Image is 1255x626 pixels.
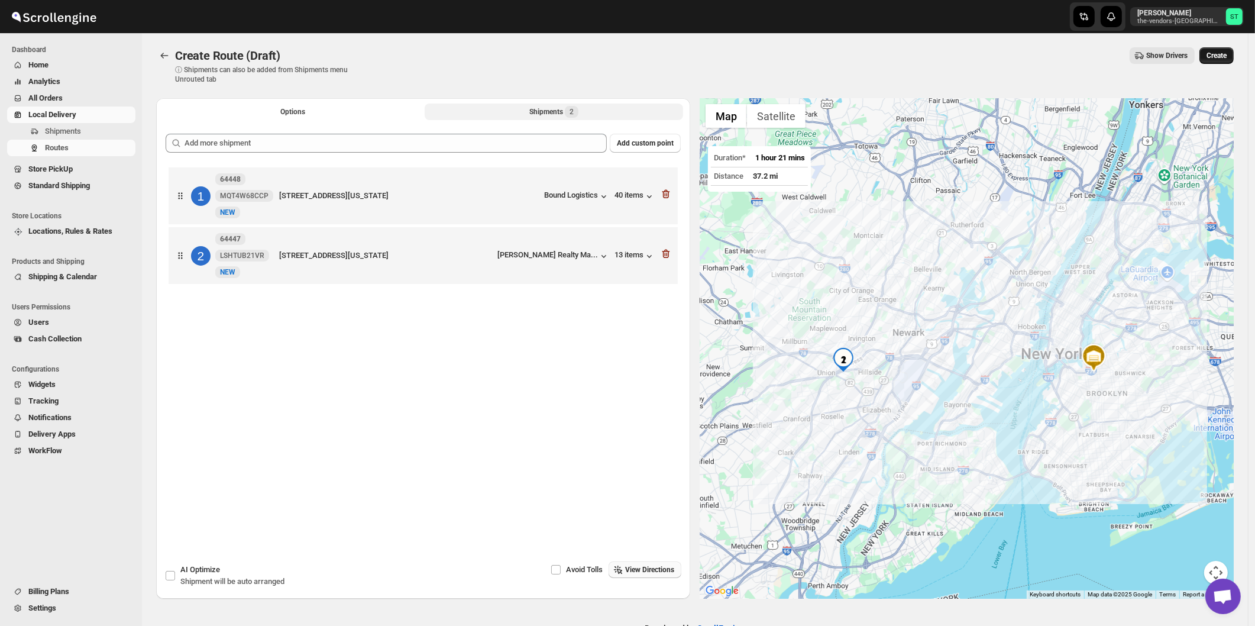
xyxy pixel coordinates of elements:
[12,302,136,312] span: Users Permissions
[175,65,361,84] p: ⓘ Shipments can also be added from Shipments menu Unrouted tab
[28,587,69,596] span: Billing Plans
[832,348,855,372] div: 2
[12,45,136,54] span: Dashboard
[220,191,269,201] span: MQT4W68CCP
[7,314,135,331] button: Users
[28,380,56,389] span: Widgets
[220,235,241,243] b: 64447
[28,181,90,190] span: Standard Shipping
[220,251,264,260] span: LSHTUB21VR
[566,565,603,574] span: Avoid Tolls
[28,93,63,102] span: All Orders
[45,143,69,152] span: Routes
[7,600,135,617] button: Settings
[156,47,173,64] button: Routes
[425,104,684,120] button: Selected Shipments
[1088,591,1152,598] span: Map data ©2025 Google
[180,577,284,586] span: Shipment will be auto arranged
[220,268,235,276] span: NEW
[156,124,690,533] div: Selected Shipments
[497,250,598,259] div: [PERSON_NAME] Realty Ma...
[610,134,681,153] button: Add custom point
[755,153,805,162] span: 1 hour 21 mins
[7,376,135,393] button: Widgets
[28,446,62,455] span: WorkFlow
[28,60,48,69] span: Home
[28,413,72,422] span: Notifications
[529,106,578,118] div: Shipments
[28,272,97,281] span: Shipping & Calendar
[1205,579,1241,614] div: Open chat
[1130,7,1244,26] button: User menu
[1230,13,1238,21] text: ST
[1130,47,1195,64] button: Show Drivers
[279,250,493,262] div: [STREET_ADDRESS][US_STATE]
[28,334,82,343] span: Cash Collection
[7,443,135,459] button: WorkFlow
[544,191,610,202] button: Bound Logistics
[747,104,806,128] button: Show satellite imagery
[169,167,678,224] div: 164448MQT4W68CCPNewNEW[STREET_ADDRESS][US_STATE]Bound Logistics40 items
[7,409,135,426] button: Notifications
[28,227,112,235] span: Locations, Rules & Rates
[753,172,778,180] span: 37.2 mi
[1226,8,1243,25] span: Simcha Trieger
[1183,591,1230,598] a: Report a map error
[570,107,574,117] span: 2
[1137,18,1221,25] p: the-vendors-[GEOGRAPHIC_DATA]
[45,127,81,135] span: Shipments
[1204,561,1228,585] button: Map camera controls
[703,583,742,599] a: Open this area in Google Maps (opens a new window)
[1137,8,1221,18] p: [PERSON_NAME]
[714,172,743,180] span: Distance
[28,110,76,119] span: Local Delivery
[28,77,60,86] span: Analytics
[7,223,135,240] button: Locations, Rules & Rates
[279,190,539,202] div: [STREET_ADDRESS][US_STATE]
[180,565,220,574] span: AI Optimize
[185,134,607,153] input: Add more shipment
[7,331,135,347] button: Cash Collection
[7,123,135,140] button: Shipments
[1159,591,1176,598] a: Terms (opens in new tab)
[7,73,135,90] button: Analytics
[7,393,135,409] button: Tracking
[28,604,56,612] span: Settings
[617,138,674,148] span: Add custom point
[28,164,73,173] span: Store PickUp
[1030,590,1081,599] button: Keyboard shortcuts
[12,211,136,221] span: Store Locations
[7,140,135,156] button: Routes
[191,186,211,206] div: 1
[220,175,241,183] b: 64448
[280,107,305,117] span: Options
[7,583,135,600] button: Billing Plans
[28,396,59,405] span: Tracking
[706,104,747,128] button: Show street map
[7,57,135,73] button: Home
[169,227,678,284] div: 264447LSHTUB21VRNewNEW[STREET_ADDRESS][US_STATE][PERSON_NAME] Realty Ma...13 items
[7,90,135,107] button: All Orders
[1207,51,1227,60] span: Create
[497,250,610,262] button: [PERSON_NAME] Realty Ma...
[614,250,655,262] button: 13 items
[12,364,136,374] span: Configurations
[7,426,135,443] button: Delivery Apps
[1199,47,1234,64] button: Create
[28,318,49,327] span: Users
[703,583,742,599] img: Google
[12,257,136,266] span: Products and Shipping
[1146,51,1188,60] span: Show Drivers
[175,49,280,63] span: Create Route (Draft)
[714,153,746,162] span: Duration*
[191,246,211,266] div: 2
[163,104,422,120] button: All Route Options
[7,269,135,285] button: Shipping & Calendar
[9,2,98,31] img: ScrollEngine
[614,191,655,202] button: 40 items
[28,430,76,438] span: Delivery Apps
[220,208,235,217] span: NEW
